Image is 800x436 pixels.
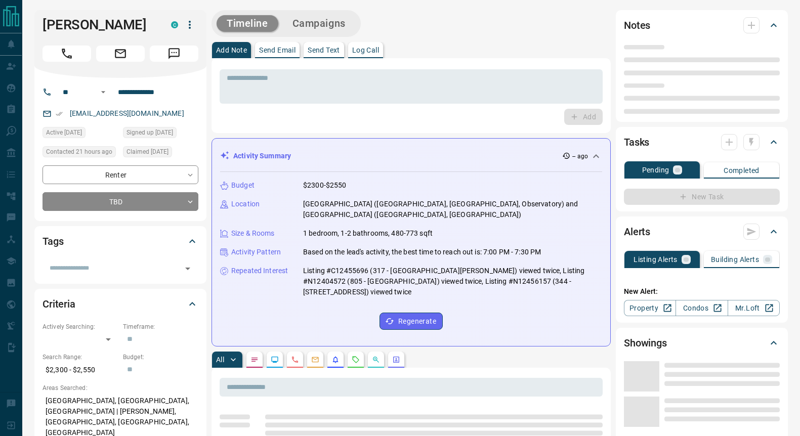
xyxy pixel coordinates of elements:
[181,261,195,276] button: Open
[43,17,156,33] h1: [PERSON_NAME]
[259,47,296,54] p: Send Email
[642,166,669,173] p: Pending
[43,192,198,211] div: TBD
[231,247,281,257] p: Activity Pattern
[43,233,63,249] h2: Tags
[43,292,198,316] div: Criteria
[624,130,780,154] div: Tasks
[233,151,291,161] p: Activity Summary
[231,266,288,276] p: Repeated Interest
[43,296,75,312] h2: Criteria
[43,229,198,253] div: Tags
[624,300,676,316] a: Property
[127,147,169,157] span: Claimed [DATE]
[676,300,728,316] a: Condos
[303,199,602,220] p: [GEOGRAPHIC_DATA] ([GEOGRAPHIC_DATA], [GEOGRAPHIC_DATA], Observatory) and [GEOGRAPHIC_DATA] ([GEO...
[624,220,780,244] div: Alerts
[123,127,198,141] div: Mon Oct 13 2025
[216,356,224,363] p: All
[216,47,247,54] p: Add Note
[56,110,63,117] svg: Email Verified
[303,266,602,297] p: Listing #C12455696 (317 - [GEOGRAPHIC_DATA][PERSON_NAME]) viewed twice, Listing #N12404572 (805 -...
[46,127,82,138] span: Active [DATE]
[711,256,759,263] p: Building Alerts
[303,228,433,239] p: 1 bedroom, 1-2 bathrooms, 480-773 sqft
[291,356,299,364] svg: Calls
[43,353,118,362] p: Search Range:
[43,165,198,184] div: Renter
[123,322,198,331] p: Timeframe:
[624,13,780,37] div: Notes
[97,86,109,98] button: Open
[46,147,112,157] span: Contacted 21 hours ago
[43,383,198,393] p: Areas Searched:
[250,356,259,364] svg: Notes
[43,362,118,378] p: $2,300 - $2,550
[331,356,340,364] svg: Listing Alerts
[572,152,588,161] p: -- ago
[352,47,379,54] p: Log Call
[127,127,173,138] span: Signed up [DATE]
[303,180,346,191] p: $2300-$2550
[372,356,380,364] svg: Opportunities
[311,356,319,364] svg: Emails
[231,199,260,209] p: Location
[171,21,178,28] div: condos.ca
[123,353,198,362] p: Budget:
[624,331,780,355] div: Showings
[624,335,667,351] h2: Showings
[282,15,356,32] button: Campaigns
[624,134,649,150] h2: Tasks
[70,109,184,117] a: [EMAIL_ADDRESS][DOMAIN_NAME]
[634,256,678,263] p: Listing Alerts
[217,15,278,32] button: Timeline
[43,46,91,62] span: Call
[231,228,275,239] p: Size & Rooms
[624,286,780,297] p: New Alert:
[231,180,255,191] p: Budget
[392,356,400,364] svg: Agent Actions
[43,127,118,141] div: Mon Oct 13 2025
[303,247,541,257] p: Based on the lead's activity, the best time to reach out is: 7:00 PM - 7:30 PM
[380,313,443,330] button: Regenerate
[150,46,198,62] span: Message
[271,356,279,364] svg: Lead Browsing Activity
[43,322,118,331] p: Actively Searching:
[624,17,650,33] h2: Notes
[43,146,118,160] div: Tue Oct 14 2025
[220,147,602,165] div: Activity Summary-- ago
[123,146,198,160] div: Mon Oct 13 2025
[308,47,340,54] p: Send Text
[352,356,360,364] svg: Requests
[624,224,650,240] h2: Alerts
[728,300,780,316] a: Mr.Loft
[724,167,760,174] p: Completed
[96,46,145,62] span: Email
